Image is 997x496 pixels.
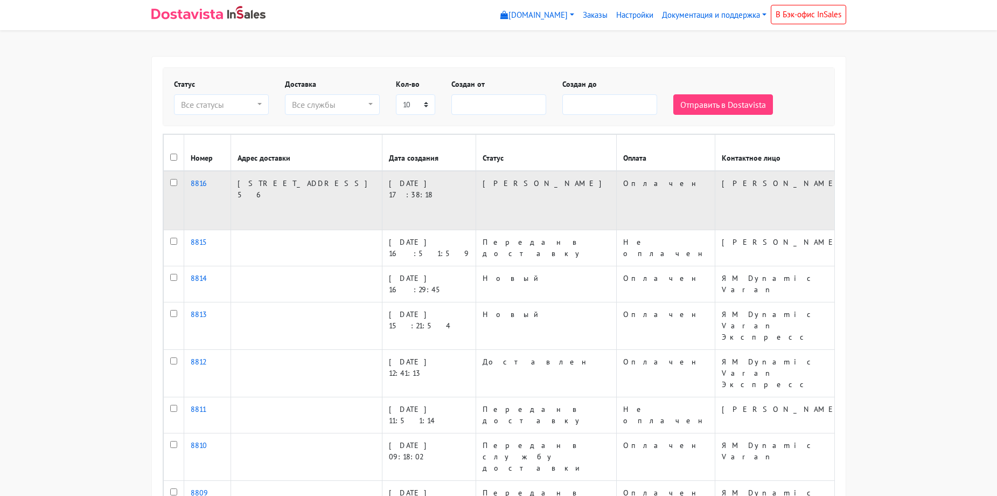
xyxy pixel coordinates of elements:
td: [PERSON_NAME] [476,171,616,230]
td: Оплачен [616,350,715,397]
td: [DATE] 09:18:02 [382,433,476,481]
a: 8815 [191,237,221,247]
label: Доставка [285,79,316,90]
a: [DOMAIN_NAME] [496,5,578,26]
label: Статус [174,79,195,90]
td: Не оплачен [616,397,715,433]
a: 8810 [191,440,207,450]
td: [PERSON_NAME] [715,171,855,230]
a: 8816 [191,178,224,188]
td: [PERSON_NAME] [715,230,855,266]
td: Оплачен [616,302,715,350]
td: Оплачен [616,433,715,481]
td: [DATE] 11:51:14 [382,397,476,433]
a: 8812 [191,357,206,367]
img: InSales [227,6,266,19]
td: [DATE] 12:41:13 [382,350,476,397]
th: Адрес доставки [231,135,382,171]
td: Новый [476,302,616,350]
td: [STREET_ADDRESS] 56 [231,171,382,230]
td: ЯМ Dynamic Varan Экспресс [715,350,855,397]
th: Контактное лицо [715,135,855,171]
a: Документация и поддержка [658,5,771,26]
td: Не оплачен [616,230,715,266]
div: Все статусы [181,98,255,111]
td: [DATE] 15:21:54 [382,302,476,350]
td: Передан в службу доставки [476,433,616,481]
label: Кол-во [396,79,420,90]
th: Оплата [616,135,715,171]
td: ЯМ Dynamic Varan [715,433,855,481]
td: [DATE] 16:51:59 [382,230,476,266]
button: Все статусы [174,94,269,115]
td: ЯМ Dynamic Varan [715,266,855,302]
th: Дата создания [382,135,476,171]
div: Все службы [292,98,366,111]
img: Dostavista - срочная курьерская служба доставки [151,9,223,19]
button: Отправить в Dostavista [673,94,773,115]
a: 8813 [191,309,207,319]
a: 8814 [191,273,207,283]
a: Настройки [612,5,658,26]
label: Создан до [562,79,597,90]
td: [PERSON_NAME] [715,397,855,433]
label: Создан от [451,79,485,90]
td: Передан в доставку [476,397,616,433]
a: В Бэк-офис InSales [771,5,846,24]
th: Статус [476,135,616,171]
td: [DATE] 17:38:18 [382,171,476,230]
button: Все службы [285,94,380,115]
td: ЯМ Dynamic Varan Экспресс [715,302,855,350]
td: Передан в доставку [476,230,616,266]
td: Оплачен [616,171,715,230]
td: [DATE] 16:29:45 [382,266,476,302]
td: Доставлен [476,350,616,397]
td: Оплачен [616,266,715,302]
th: Номер [184,135,231,171]
a: 8811 [191,404,206,414]
td: Новый [476,266,616,302]
a: Заказы [578,5,612,26]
